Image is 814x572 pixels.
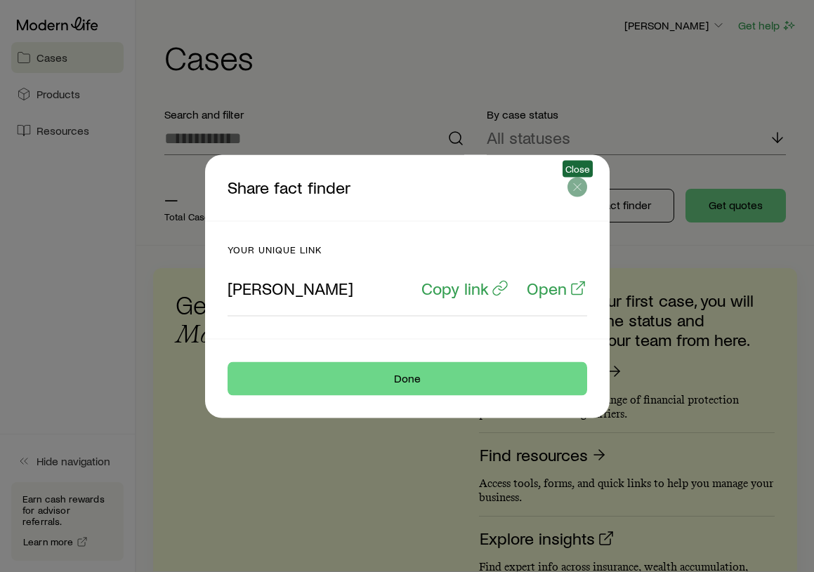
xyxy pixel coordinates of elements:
[527,278,567,298] p: Open
[228,244,587,255] p: Your unique link
[228,361,587,395] button: Done
[228,278,353,298] p: [PERSON_NAME]
[526,277,587,299] a: Open
[421,277,509,299] button: Copy link
[565,163,591,174] span: Close
[228,177,567,198] p: Share fact finder
[421,278,489,298] p: Copy link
